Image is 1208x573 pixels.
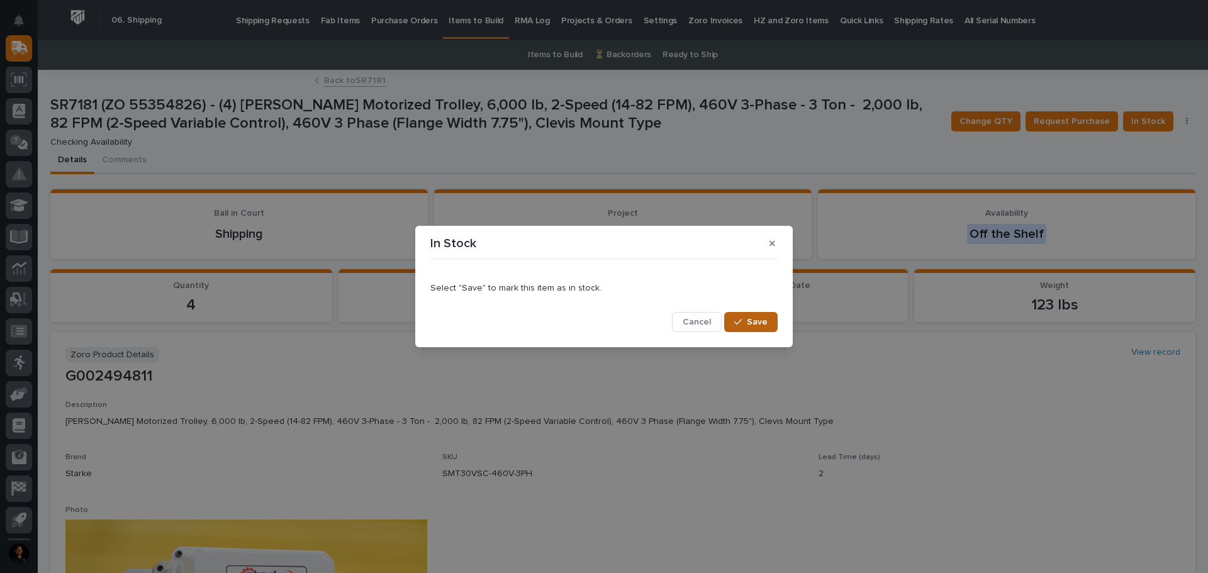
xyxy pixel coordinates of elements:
p: In Stock [430,236,476,251]
button: Save [724,312,778,332]
span: Cancel [683,316,711,328]
button: Cancel [672,312,722,332]
span: Save [747,316,768,328]
p: Select "Save" to mark this item as in stock. [430,283,778,294]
